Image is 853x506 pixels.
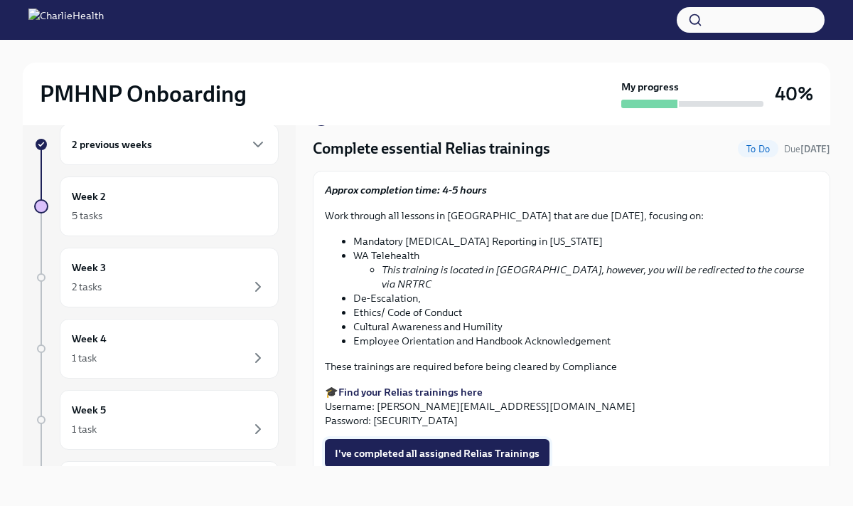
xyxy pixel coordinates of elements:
li: Employee Orientation and Handbook Acknowledgement [353,334,818,348]
span: To Do [738,144,778,154]
li: Cultural Awareness and Humility [353,320,818,334]
h3: 40% [775,81,813,107]
div: 5 tasks [72,209,102,223]
li: Ethics/ Code of Conduct [353,305,818,320]
span: Due [784,144,830,154]
h4: Complete essential Relias trainings [313,138,550,159]
em: This training is located in [GEOGRAPHIC_DATA], however, you will be redirected to the course via ... [382,263,804,290]
div: 1 task [72,351,97,365]
h6: Week 5 [72,402,106,418]
a: Find your Relias trainings here [338,386,483,399]
button: I've completed all assigned Relias Trainings [325,439,549,468]
div: 2 tasks [72,280,102,294]
span: September 20th, 2025 09:00 [784,142,830,156]
a: Week 41 task [34,319,279,379]
h6: 2 previous weeks [72,137,152,152]
strong: Approx completion time: 4-5 hours [325,184,487,196]
a: Week 32 tasks [34,248,279,307]
a: Week 25 tasks [34,176,279,236]
h6: Week 2 [72,189,106,204]
strong: [DATE] [800,144,830,154]
h6: Week 3 [72,260,106,275]
img: CharlieHealth [28,9,104,31]
h6: Week 4 [72,331,107,347]
p: 🎓 Username: [PERSON_NAME][EMAIL_ADDRESS][DOMAIN_NAME] Password: [SECURITY_DATA] [325,385,818,428]
li: Mandatory [MEDICAL_DATA] Reporting in [US_STATE] [353,234,818,248]
p: Work through all lessons in [GEOGRAPHIC_DATA] that are due [DATE], focusing on: [325,209,818,223]
div: 2 previous weeks [60,124,279,165]
div: 1 task [72,422,97,436]
p: These trainings are required before being cleared by Compliance [325,359,818,374]
a: Week 51 task [34,390,279,450]
li: De-Escalation, [353,291,818,305]
h2: PMHNP Onboarding [40,80,247,108]
li: WA Telehealth [353,248,818,291]
strong: My progress [621,80,679,94]
span: I've completed all assigned Relias Trainings [335,446,540,460]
